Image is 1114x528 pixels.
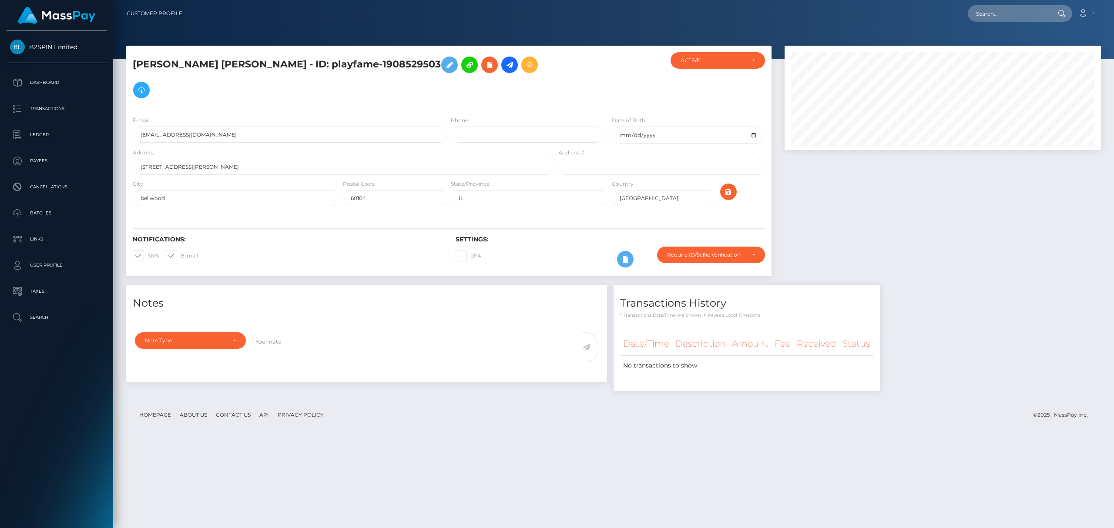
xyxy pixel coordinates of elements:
label: State/Province [451,180,490,188]
th: Date/Time [620,332,672,356]
img: MassPay Logo [18,7,95,24]
a: Links [7,228,107,250]
label: Address 2 [558,149,584,157]
span: B2SPIN Limited [7,43,107,51]
h6: Settings: [456,236,765,243]
a: Dashboard [7,72,107,94]
label: Phone [451,117,468,124]
a: Initiate Payout [501,57,518,73]
label: E-mail [133,117,150,124]
th: Amount [729,332,772,356]
p: Dashboard [10,76,103,89]
a: User Profile [7,254,107,276]
a: Transactions [7,98,107,120]
a: Payees [7,150,107,172]
div: Note Type [145,337,226,344]
a: About Us [176,408,211,421]
p: Batches [10,207,103,220]
h5: [PERSON_NAME] [PERSON_NAME] - ID: playfame-1908529503 [133,52,550,103]
h4: Transactions History [620,296,873,311]
label: 2FA [456,250,481,261]
p: Payees [10,154,103,167]
img: B2SPIN Limited [10,40,25,54]
label: Address [133,149,154,157]
a: Taxes [7,281,107,302]
div: Require ID/Selfie Verification [667,251,745,258]
label: E-mail [166,250,198,261]
a: Batches [7,202,107,224]
a: Customer Profile [127,4,182,23]
button: Note Type [135,332,246,349]
p: Ledger [10,128,103,141]
label: Postal Code [343,180,375,188]
p: Transactions [10,102,103,115]
a: Privacy Policy [274,408,327,421]
a: Search [7,307,107,328]
label: Date of Birth [612,117,645,124]
th: Status [839,332,873,356]
a: Contact Us [212,408,254,421]
h6: Notifications: [133,236,443,243]
th: Fee [772,332,794,356]
button: Require ID/Selfie Verification [657,247,765,263]
button: ACTIVE [671,52,765,69]
p: * Transactions date/time are shown in payee's local timezone [620,312,873,318]
a: Cancellations [7,176,107,198]
div: © 2025 , MassPay Inc. [1033,410,1094,420]
label: Country [612,180,634,188]
input: Search... [968,5,1050,22]
label: City [133,180,143,188]
a: Ledger [7,124,107,146]
a: API [256,408,272,421]
th: Received [794,332,839,356]
th: Description [672,332,729,356]
label: SMS [133,250,159,261]
p: Cancellations [10,180,103,194]
p: User Profile [10,259,103,272]
p: Search [10,311,103,324]
div: ACTIVE [681,57,745,64]
p: Links [10,233,103,246]
h4: Notes [133,296,601,311]
a: Homepage [136,408,174,421]
p: Taxes [10,285,103,298]
td: No transactions to show [620,356,873,376]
